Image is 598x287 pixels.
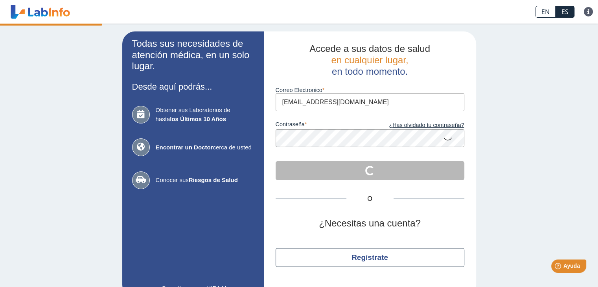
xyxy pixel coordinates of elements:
[528,256,589,278] iframe: Help widget launcher
[556,6,574,18] a: ES
[535,6,556,18] a: EN
[276,218,464,229] h2: ¿Necesitas una cuenta?
[132,38,254,72] h2: Todas sus necesidades de atención médica, en un solo lugar.
[276,121,370,130] label: contraseña
[132,82,254,92] h3: Desde aquí podrás...
[189,177,238,183] b: Riesgos de Salud
[276,248,464,267] button: Regístrate
[170,116,226,122] b: los Últimos 10 Años
[156,106,254,123] span: Obtener sus Laboratorios de hasta
[276,87,464,93] label: Correo Electronico
[331,55,408,65] span: en cualquier lugar,
[346,194,394,204] span: O
[332,66,408,77] span: en todo momento.
[156,176,254,185] span: Conocer sus
[156,144,213,151] b: Encontrar un Doctor
[156,143,254,152] span: cerca de usted
[309,43,430,54] span: Accede a sus datos de salud
[370,121,464,130] a: ¿Has olvidado tu contraseña?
